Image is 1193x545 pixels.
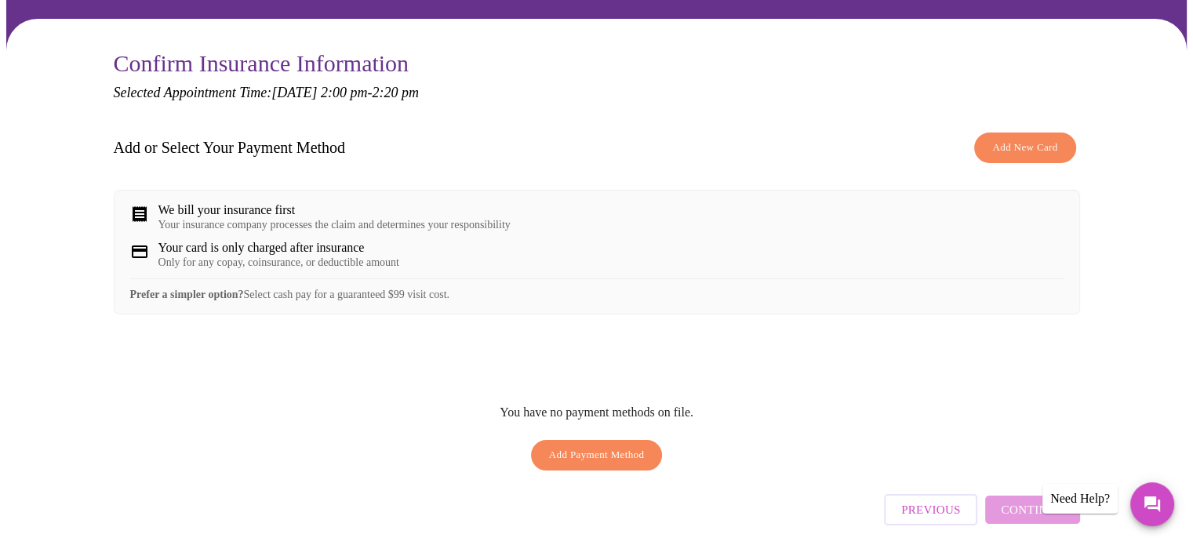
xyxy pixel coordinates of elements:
em: Selected Appointment Time: [DATE] 2:00 pm - 2:20 pm [114,85,419,100]
button: Messages [1130,482,1174,526]
button: Add New Card [974,133,1075,163]
div: Need Help? [1042,484,1118,514]
p: You have no payment methods on file. [500,405,693,420]
div: Select cash pay for a guaranteed $99 visit cost. [130,278,1064,301]
button: Previous [884,494,977,525]
h3: Confirm Insurance Information [114,50,1080,77]
h3: Add or Select Your Payment Method [114,139,346,157]
div: Only for any copay, coinsurance, or deductible amount [158,256,399,269]
span: Add New Card [992,139,1057,157]
div: We bill your insurance first [158,203,511,217]
button: Add Payment Method [531,440,663,471]
div: Your card is only charged after insurance [158,241,399,255]
div: Your insurance company processes the claim and determines your responsibility [158,219,511,231]
span: Add Payment Method [549,446,645,464]
span: Previous [901,500,960,520]
strong: Prefer a simpler option? [130,289,244,300]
